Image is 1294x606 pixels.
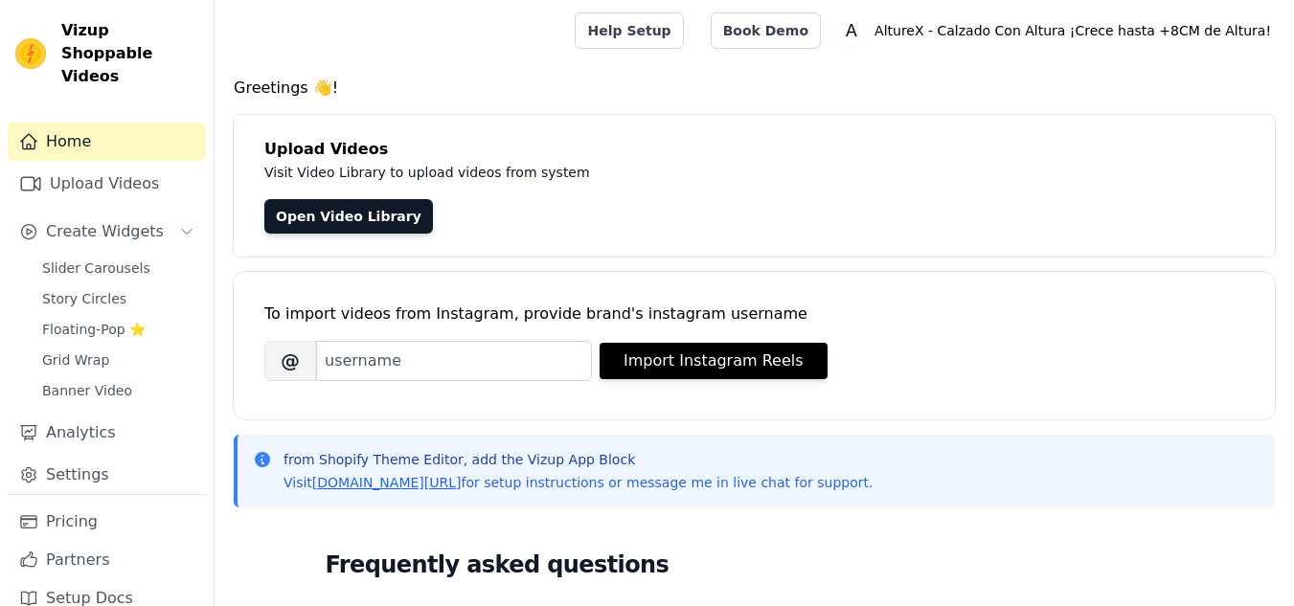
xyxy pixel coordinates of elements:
h2: Frequently asked questions [326,546,1184,584]
a: Story Circles [31,285,206,312]
button: Create Widgets [8,213,206,251]
span: Slider Carousels [42,258,150,278]
a: Help Setup [575,12,683,49]
input: username [316,341,592,381]
a: Settings [8,456,206,494]
p: Visit for setup instructions or message me in live chat for support. [284,473,873,492]
a: Floating-Pop ⭐ [31,316,206,343]
span: @ [264,341,316,381]
h4: Upload Videos [264,138,1244,161]
a: Book Demo [711,12,821,49]
a: Open Video Library [264,199,433,234]
span: Vizup Shoppable Videos [61,19,198,88]
a: Slider Carousels [31,255,206,281]
a: [DOMAIN_NAME][URL] [312,475,462,490]
p: from Shopify Theme Editor, add the Vizup App Block [284,450,873,469]
a: Banner Video [31,377,206,404]
a: Analytics [8,414,206,452]
span: Grid Wrap [42,350,109,370]
button: Import Instagram Reels [600,343,828,379]
p: AltureX - Calzado Con Altura ¡Crece hasta +8CM de Altura! [867,13,1279,48]
span: Banner Video [42,381,132,400]
text: A [846,21,857,40]
span: Story Circles [42,289,126,308]
a: Grid Wrap [31,347,206,373]
div: To import videos from Instagram, provide brand's instagram username [264,303,1244,325]
a: Upload Videos [8,165,206,203]
img: Vizup [15,38,46,69]
button: A AltureX - Calzado Con Altura ¡Crece hasta +8CM de Altura! [836,13,1279,48]
h4: Greetings 👋! [234,77,1275,100]
a: Home [8,123,206,161]
p: Visit Video Library to upload videos from system [264,161,1123,184]
a: Pricing [8,503,206,541]
a: Partners [8,541,206,579]
span: Floating-Pop ⭐ [42,320,146,339]
span: Create Widgets [46,220,164,243]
